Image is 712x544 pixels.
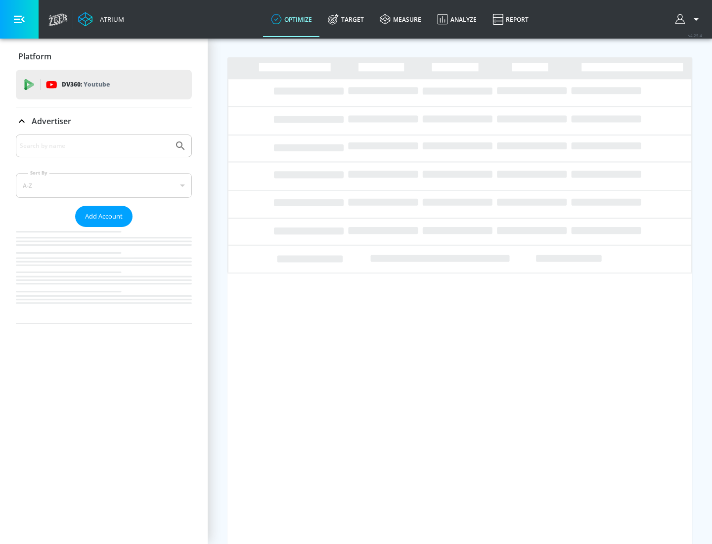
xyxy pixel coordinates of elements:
p: Advertiser [32,116,71,127]
a: Analyze [429,1,485,37]
a: Atrium [78,12,124,27]
div: DV360: Youtube [16,70,192,99]
a: measure [372,1,429,37]
span: v 4.25.4 [688,33,702,38]
a: Target [320,1,372,37]
nav: list of Advertiser [16,227,192,323]
p: Youtube [84,79,110,90]
label: Sort By [28,170,49,176]
a: optimize [263,1,320,37]
span: Add Account [85,211,123,222]
div: Atrium [96,15,124,24]
input: Search by name [20,139,170,152]
p: Platform [18,51,51,62]
a: Report [485,1,536,37]
div: Advertiser [16,135,192,323]
button: Add Account [75,206,133,227]
div: Platform [16,43,192,70]
div: A-Z [16,173,192,198]
div: Advertiser [16,107,192,135]
p: DV360: [62,79,110,90]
